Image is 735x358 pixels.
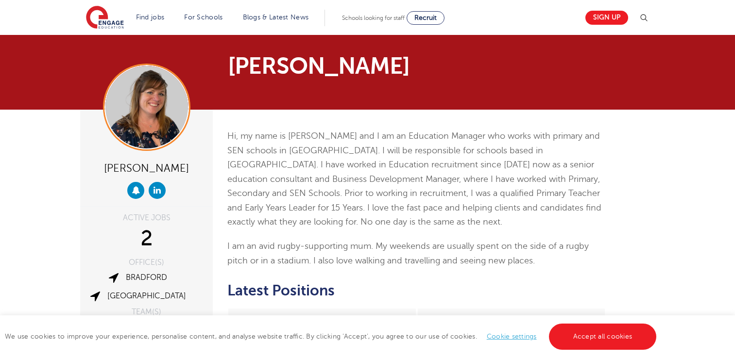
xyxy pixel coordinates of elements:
[87,259,205,266] div: OFFICE(S)
[585,11,628,25] a: Sign up
[243,14,309,21] a: Blogs & Latest News
[228,54,459,78] h1: [PERSON_NAME]
[5,333,659,340] span: We use cookies to improve your experience, personalise content, and analyse website traffic. By c...
[487,333,537,340] a: Cookie settings
[227,282,606,299] h2: Latest Positions
[342,15,405,21] span: Schools looking for staff
[407,11,444,25] a: Recruit
[227,129,606,229] p: Hi, my name is [PERSON_NAME] and I am an Education Manager who works with primary and SEN schools...
[184,14,222,21] a: For Schools
[107,292,186,300] a: [GEOGRAPHIC_DATA]
[87,308,205,316] div: TEAM(S)
[549,324,657,350] a: Accept all cookies
[136,14,165,21] a: Find jobs
[87,214,205,222] div: ACTIVE JOBS
[414,14,437,21] span: Recruit
[86,6,124,30] img: Engage Education
[126,273,167,282] a: Bradford
[87,158,205,177] div: [PERSON_NAME]
[227,239,606,268] p: I am an avid rugby-supporting mum. My weekends are usually spent on the side of a rugby pitch or ...
[87,227,205,251] div: 2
